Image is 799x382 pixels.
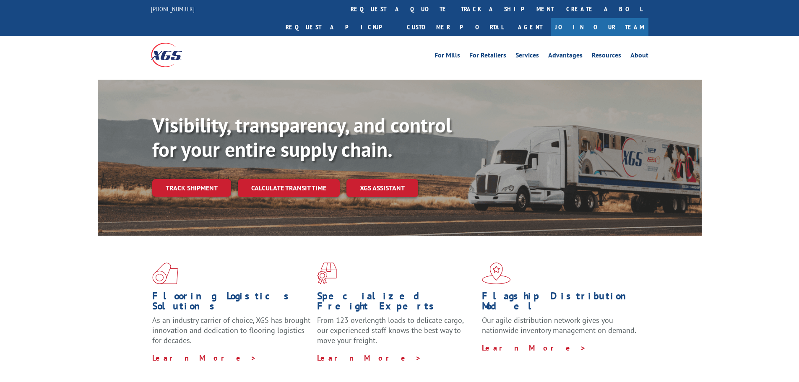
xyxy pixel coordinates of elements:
img: xgs-icon-flagship-distribution-model-red [482,262,511,284]
a: Request a pickup [279,18,401,36]
a: About [630,52,648,61]
h1: Specialized Freight Experts [317,291,476,315]
a: Learn More > [482,343,586,353]
span: As an industry carrier of choice, XGS has brought innovation and dedication to flooring logistics... [152,315,310,345]
a: Join Our Team [551,18,648,36]
a: Learn More > [152,353,257,363]
a: [PHONE_NUMBER] [151,5,195,13]
p: From 123 overlength loads to delicate cargo, our experienced staff knows the best way to move you... [317,315,476,353]
img: xgs-icon-focused-on-flooring-red [317,262,337,284]
a: XGS ASSISTANT [346,179,418,197]
span: Our agile distribution network gives you nationwide inventory management on demand. [482,315,636,335]
a: Advantages [548,52,583,61]
img: xgs-icon-total-supply-chain-intelligence-red [152,262,178,284]
h1: Flooring Logistics Solutions [152,291,311,315]
a: For Mills [435,52,460,61]
a: Customer Portal [401,18,510,36]
a: Learn More > [317,353,422,363]
h1: Flagship Distribution Model [482,291,640,315]
b: Visibility, transparency, and control for your entire supply chain. [152,112,452,162]
a: For Retailers [469,52,506,61]
a: Calculate transit time [238,179,340,197]
a: Track shipment [152,179,231,197]
a: Agent [510,18,551,36]
a: Services [515,52,539,61]
a: Resources [592,52,621,61]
